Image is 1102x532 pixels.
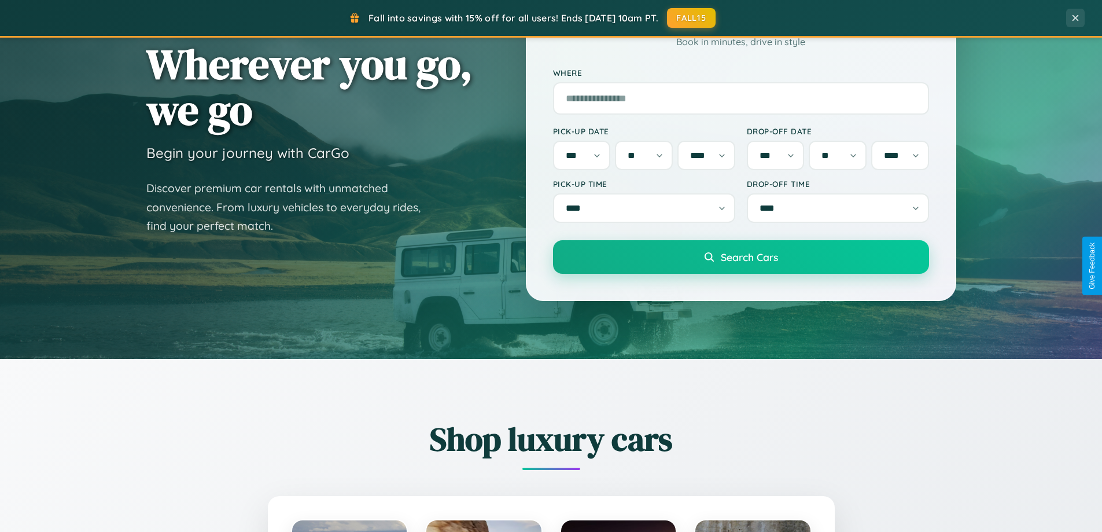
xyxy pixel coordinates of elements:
[747,179,929,189] label: Drop-off Time
[146,179,436,236] p: Discover premium car rentals with unmatched convenience. From luxury vehicles to everyday rides, ...
[204,417,898,461] h2: Shop luxury cars
[553,240,929,274] button: Search Cars
[553,179,735,189] label: Pick-up Time
[1088,243,1096,289] div: Give Feedback
[667,8,716,28] button: FALL15
[146,41,473,133] h1: Wherever you go, we go
[368,12,658,24] span: Fall into savings with 15% off for all users! Ends [DATE] 10am PT.
[553,68,929,78] label: Where
[553,34,929,50] p: Book in minutes, drive in style
[747,126,929,136] label: Drop-off Date
[146,144,349,162] h3: Begin your journey with CarGo
[721,251,778,263] span: Search Cars
[553,126,735,136] label: Pick-up Date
